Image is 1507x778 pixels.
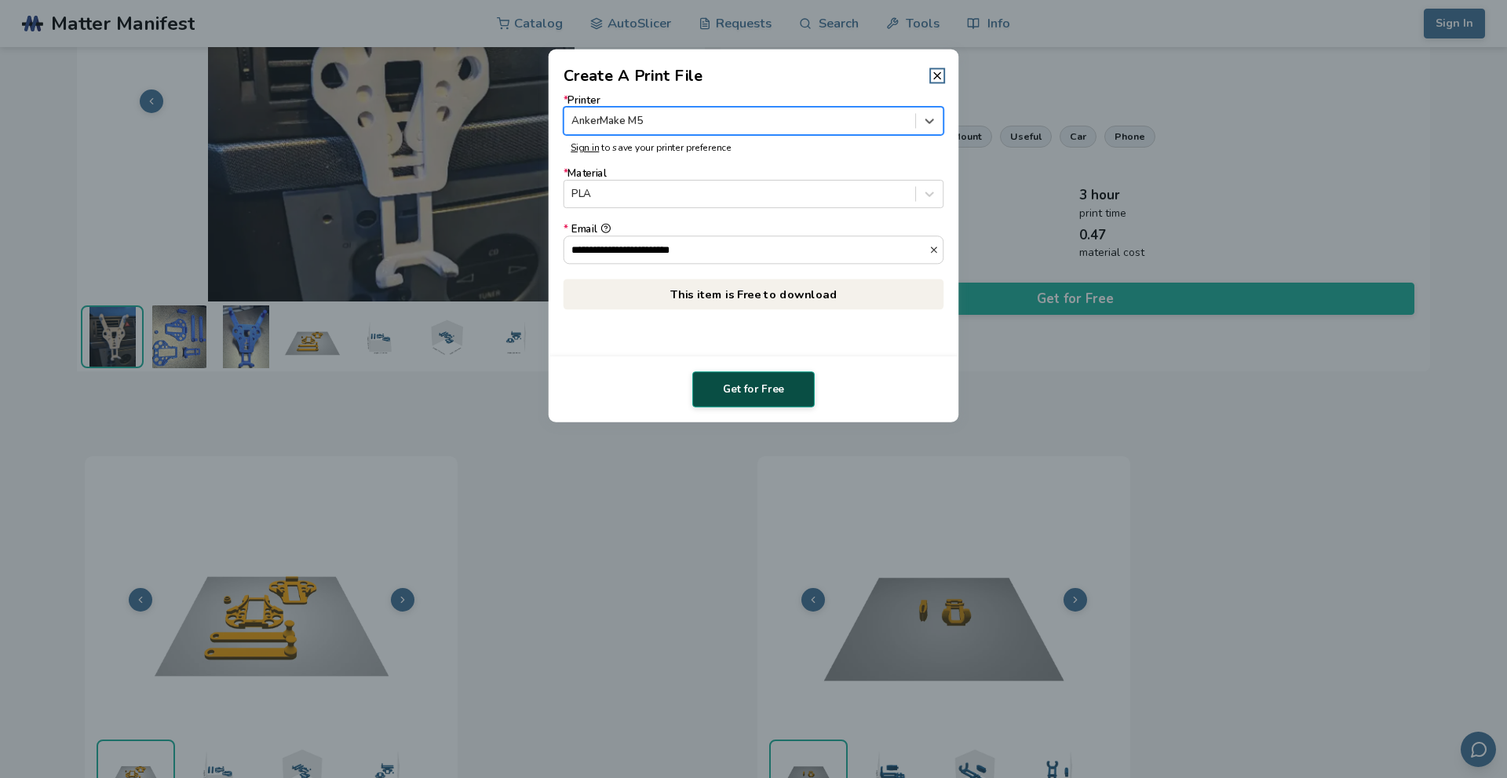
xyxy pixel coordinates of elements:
[600,224,611,234] button: *Email
[571,142,936,153] p: to save your printer preference
[929,244,943,254] button: *Email
[564,224,944,236] div: Email
[571,141,599,154] a: Sign in
[564,168,944,208] label: Material
[564,95,944,135] label: Printer
[564,64,703,87] h2: Create A Print File
[564,279,944,309] p: This item is Free to download
[564,236,929,263] input: *Email
[692,371,815,407] button: Get for Free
